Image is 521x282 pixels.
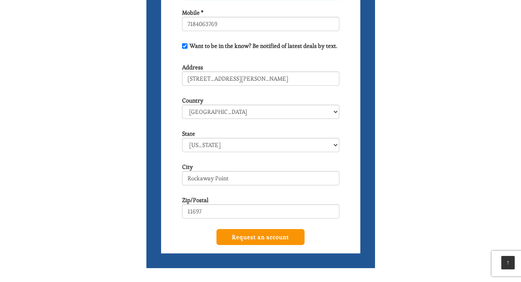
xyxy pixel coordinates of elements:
input: Request an account [216,229,305,245]
label: Want to be in the know? Be notified of latest deals by text. [182,42,337,50]
label: State [182,129,195,138]
label: Zip/Postal [182,196,208,204]
label: Country [182,96,203,105]
label: Mobile * [182,8,203,17]
a: ↑ [501,256,515,269]
label: Address [182,63,203,71]
input: Want to be in the know? Be notified of latest deals by text. [182,43,188,49]
input: Enter address [182,71,339,86]
label: City [182,163,193,171]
